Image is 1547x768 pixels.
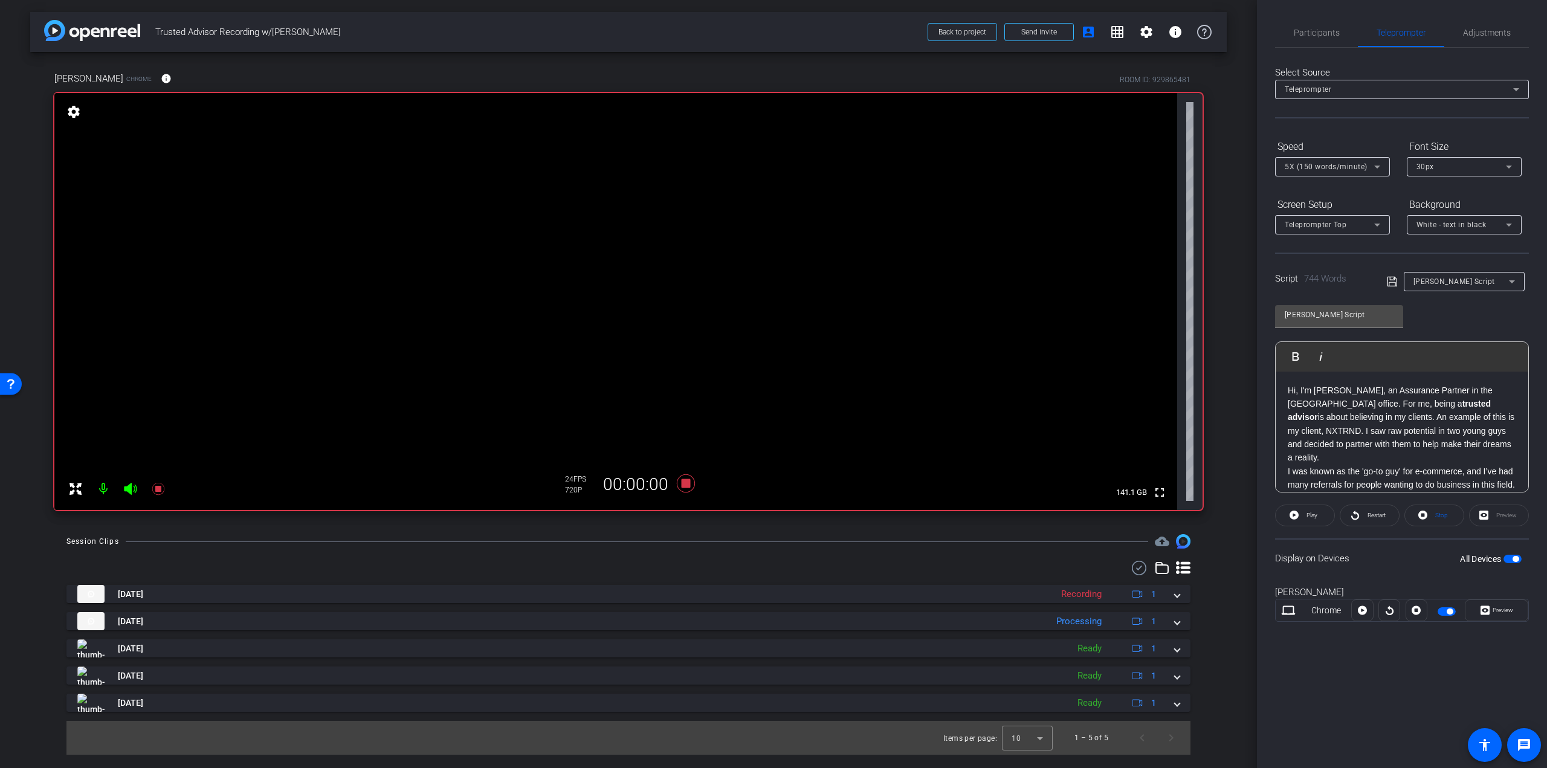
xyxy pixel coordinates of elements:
span: [PERSON_NAME] [54,72,123,85]
div: Session Clips [66,535,119,547]
mat-icon: fullscreen [1152,485,1167,500]
div: Script [1275,272,1370,286]
span: Stop [1435,512,1448,518]
span: Chrome [126,74,152,83]
mat-icon: message [1517,738,1531,752]
div: Font Size [1407,137,1522,157]
img: thumb-nail [77,585,105,603]
label: All Devices [1460,553,1503,565]
div: Ready [1071,669,1108,683]
span: 1 [1151,642,1156,655]
mat-icon: accessibility [1478,738,1492,752]
div: Background [1407,195,1522,215]
span: [PERSON_NAME] Script [1413,277,1495,286]
button: Play [1275,505,1335,526]
input: Title [1285,308,1394,322]
span: 1 [1151,670,1156,682]
mat-icon: info [161,73,172,84]
span: Back to project [938,28,986,36]
div: 720P [565,485,595,495]
span: Play [1306,512,1317,518]
div: 00:00:00 [595,474,676,495]
span: [DATE] [118,697,143,709]
button: Back to project [928,23,997,41]
mat-expansion-panel-header: thumb-nail[DATE]Recording1 [66,585,1190,603]
mat-icon: account_box [1081,25,1096,39]
img: app-logo [44,20,140,41]
mat-icon: settings [65,105,82,119]
mat-icon: settings [1139,25,1154,39]
span: Restart [1368,512,1386,518]
div: Speed [1275,137,1390,157]
span: 141.1 GB [1112,485,1151,500]
mat-expansion-panel-header: thumb-nail[DATE]Ready1 [66,694,1190,712]
img: thumb-nail [77,694,105,712]
span: Teleprompter [1285,85,1331,94]
mat-expansion-panel-header: thumb-nail[DATE]Ready1 [66,666,1190,685]
mat-expansion-panel-header: thumb-nail[DATE]Ready1 [66,639,1190,657]
span: Adjustments [1463,28,1511,37]
span: 1 [1151,697,1156,709]
span: 744 Words [1304,273,1346,284]
img: thumb-nail [77,666,105,685]
div: Chrome [1301,604,1352,617]
span: 1 [1151,615,1156,628]
img: thumb-nail [77,612,105,630]
mat-icon: grid_on [1110,25,1125,39]
div: Items per page: [943,732,997,744]
div: [PERSON_NAME] [1275,586,1529,599]
div: Processing [1050,615,1108,628]
button: Stop [1404,505,1464,526]
span: FPS [573,475,586,483]
div: ROOM ID: 929865481 [1120,74,1190,85]
span: [DATE] [118,670,143,682]
mat-icon: info [1168,25,1183,39]
p: Hi, I'm [PERSON_NAME], an Assurance Partner in the [GEOGRAPHIC_DATA] office. For me, being a is a... [1288,384,1516,465]
span: [DATE] [118,588,143,601]
div: Recording [1055,587,1108,601]
mat-expansion-panel-header: thumb-nail[DATE]Processing1 [66,612,1190,630]
span: 30px [1416,163,1434,171]
div: Display on Devices [1275,538,1529,578]
span: 1 [1151,588,1156,601]
img: thumb-nail [77,639,105,657]
button: Preview [1465,599,1528,621]
span: Teleprompter Top [1285,221,1346,229]
span: Preview [1493,607,1513,613]
button: Restart [1340,505,1400,526]
span: 5X (150 words/minute) [1285,163,1368,171]
span: White - text in black [1416,221,1487,229]
div: 24 [565,474,595,484]
span: Participants [1294,28,1340,37]
div: Ready [1071,696,1108,710]
div: Ready [1071,642,1108,656]
div: Screen Setup [1275,195,1390,215]
div: 1 – 5 of 5 [1074,732,1108,744]
button: Previous page [1128,723,1157,752]
span: Teleprompter [1377,28,1426,37]
button: Send invite [1004,23,1074,41]
span: Trusted Advisor Recording w/[PERSON_NAME] [155,20,920,44]
img: Session clips [1176,534,1190,549]
span: Send invite [1021,27,1057,37]
span: [DATE] [118,642,143,655]
p: I was known as the 'go-to guy' for e-commerce, and I’ve had many referrals for people wanting to ... [1288,465,1516,613]
button: Next page [1157,723,1186,752]
mat-icon: cloud_upload [1155,534,1169,549]
span: [DATE] [118,615,143,628]
div: Select Source [1275,66,1529,80]
span: Destinations for your clips [1155,534,1169,549]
